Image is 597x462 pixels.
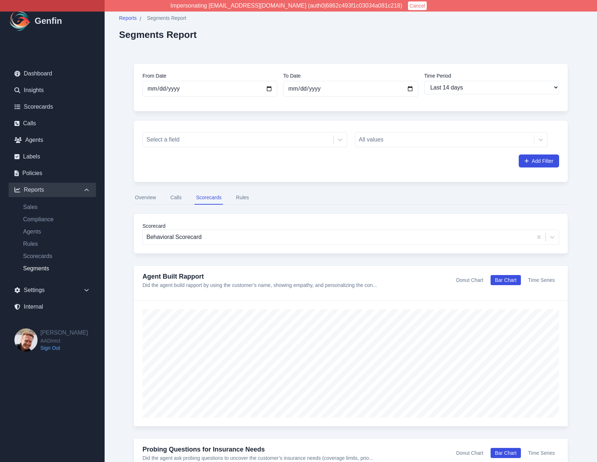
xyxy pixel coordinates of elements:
[9,83,96,97] a: Insights
[283,72,418,79] label: To Date
[524,448,559,458] button: Time Series
[40,344,88,352] a: Sign Out
[40,337,88,344] span: AADirect
[9,300,96,314] a: Internal
[119,29,197,40] h2: Segments Report
[408,1,427,10] button: Cancel
[142,222,559,230] label: Scorecard
[424,72,559,79] label: Time Period
[452,275,487,285] button: Donut Chart
[17,240,96,248] a: Rules
[9,183,96,197] div: Reports
[119,14,137,22] span: Reports
[9,66,96,81] a: Dashboard
[9,116,96,131] a: Calls
[524,275,559,285] button: Time Series
[119,14,137,23] a: Reports
[9,149,96,164] a: Labels
[17,252,96,261] a: Scorecards
[519,154,559,167] button: Add Filter
[142,446,265,453] a: Probing Questions for Insurance Needs
[234,191,250,205] button: Rules
[140,15,141,23] span: /
[142,454,373,462] p: Did the agent ask probing questions to uncover the customer’s insurance needs (coverage limits, p...
[142,273,204,280] a: Agent Built Rapport
[14,328,38,352] img: Brian Dunagan
[133,191,157,205] button: Overview
[40,328,88,337] h2: [PERSON_NAME]
[142,72,277,79] label: From Date
[147,14,186,22] span: Segments Report
[169,191,183,205] button: Calls
[17,215,96,224] a: Compliance
[17,264,96,273] a: Segments
[452,448,487,458] button: Donut Chart
[142,282,377,289] p: Did the agent build rapport by using the customer’s name, showing empathy, and personalizing the ...
[194,191,223,205] button: Scorecards
[9,100,96,114] a: Scorecards
[9,9,32,32] img: Logo
[9,133,96,147] a: Agents
[491,448,521,458] button: Bar Chart
[17,203,96,212] a: Sales
[17,227,96,236] a: Agents
[9,166,96,180] a: Policies
[9,283,96,297] div: Settings
[35,15,62,27] h1: Genfin
[491,275,521,285] button: Bar Chart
